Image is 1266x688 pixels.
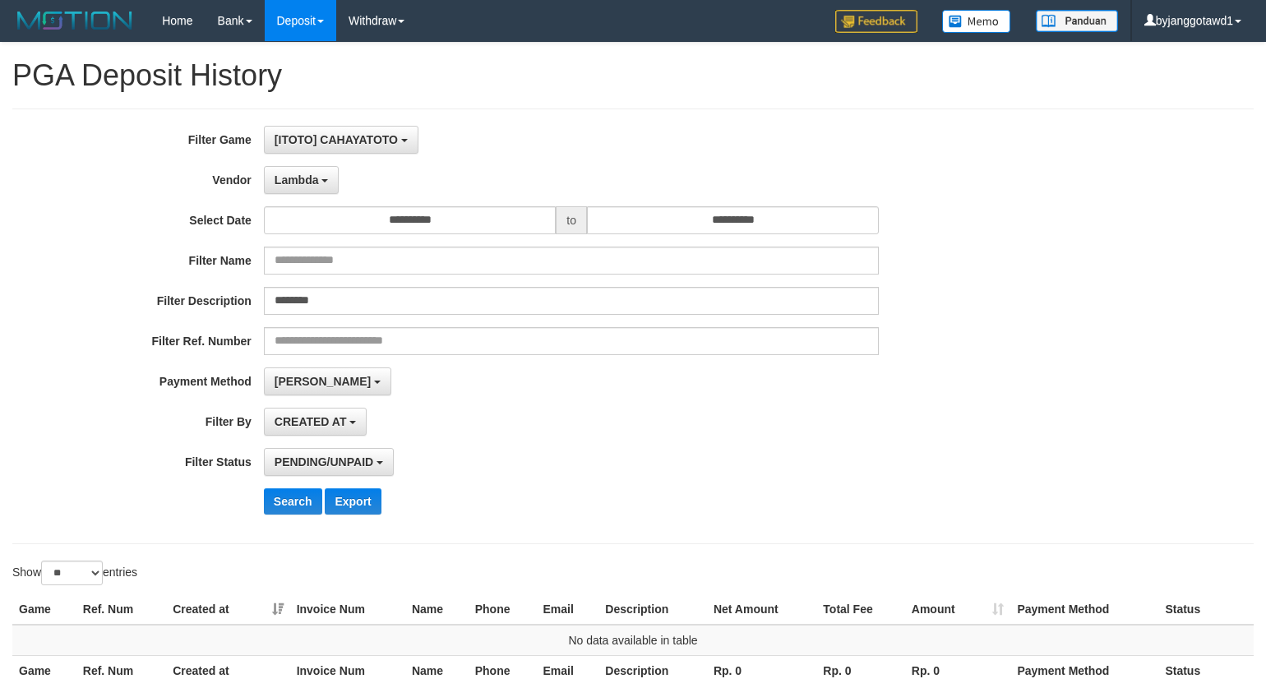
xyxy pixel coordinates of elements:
button: PENDING/UNPAID [264,448,394,476]
button: Export [325,488,381,515]
th: Rp. 0 [905,655,1011,686]
th: Status [1158,655,1254,686]
th: Email [536,594,598,625]
img: MOTION_logo.png [12,8,137,33]
button: CREATED AT [264,408,367,436]
select: Showentries [41,561,103,585]
th: Rp. 0 [816,655,904,686]
button: [PERSON_NAME] [264,367,391,395]
th: Email [536,655,598,686]
h1: PGA Deposit History [12,59,1254,92]
button: [ITOTO] CAHAYATOTO [264,126,418,154]
th: Description [598,594,707,625]
th: Status [1158,594,1254,625]
th: Ref. Num [76,655,166,686]
th: Payment Method [1010,655,1158,686]
label: Show entries [12,561,137,585]
img: Feedback.jpg [835,10,917,33]
span: Lambda [275,173,319,187]
th: Total Fee [816,594,904,625]
th: Ref. Num [76,594,166,625]
span: to [556,206,587,234]
th: Net Amount [707,594,816,625]
td: No data available in table [12,625,1254,656]
th: Created at: activate to sort column ascending [166,594,289,625]
th: Name [405,594,469,625]
th: Invoice Num [290,655,405,686]
button: Lambda [264,166,340,194]
th: Game [12,594,76,625]
button: Search [264,488,322,515]
th: Rp. 0 [707,655,816,686]
th: Description [598,655,707,686]
span: [PERSON_NAME] [275,375,371,388]
th: Phone [469,655,537,686]
th: Name [405,655,469,686]
img: Button%20Memo.svg [942,10,1011,33]
span: CREATED AT [275,415,347,428]
th: Invoice Num [290,594,405,625]
span: PENDING/UNPAID [275,455,373,469]
span: [ITOTO] CAHAYATOTO [275,133,398,146]
th: Amount: activate to sort column ascending [905,594,1011,625]
img: panduan.png [1036,10,1118,32]
th: Phone [469,594,537,625]
th: Payment Method [1010,594,1158,625]
th: Created at [166,655,289,686]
